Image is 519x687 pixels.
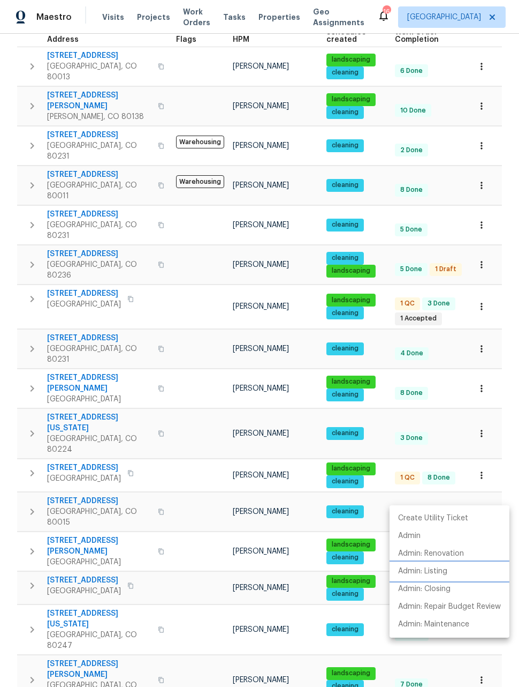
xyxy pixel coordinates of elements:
[398,566,447,577] p: Admin: Listing
[398,548,464,559] p: Admin: Renovation
[398,601,501,613] p: Admin: Repair Budget Review
[398,619,469,630] p: Admin: Maintenance
[398,513,468,524] p: Create Utility Ticket
[398,531,421,542] p: Admin
[398,584,451,595] p: Admin: Closing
